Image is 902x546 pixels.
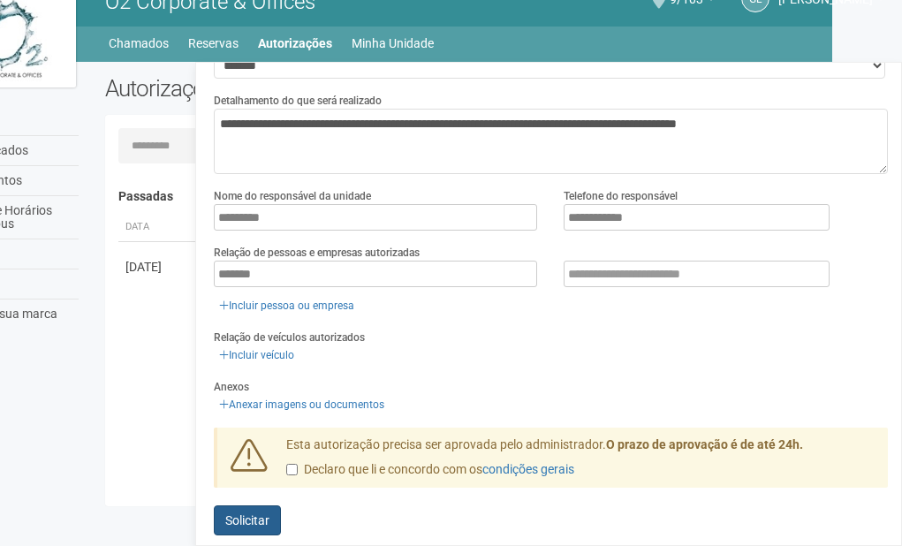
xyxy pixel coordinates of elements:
[118,190,875,203] h4: Passadas
[352,31,434,56] a: Minha Unidade
[105,75,483,102] h2: Autorizações
[118,213,198,242] th: Data
[188,31,239,56] a: Reservas
[214,188,371,204] label: Nome do responsável da unidade
[214,345,299,365] a: Incluir veículo
[606,437,803,451] strong: O prazo de aprovação é de até 24h.
[273,436,888,488] div: Esta autorização precisa ser aprovada pelo administrador.
[125,258,191,276] div: [DATE]
[109,31,169,56] a: Chamados
[214,505,281,535] button: Solicitar
[214,296,360,315] a: Incluir pessoa ou empresa
[214,379,249,395] label: Anexos
[286,461,574,479] label: Declaro que li e concordo com os
[214,330,365,345] label: Relação de veículos autorizados
[564,188,678,204] label: Telefone do responsável
[225,513,269,527] span: Solicitar
[482,462,574,476] a: condições gerais
[214,93,382,109] label: Detalhamento do que será realizado
[214,245,420,261] label: Relação de pessoas e empresas autorizadas
[258,31,332,56] a: Autorizações
[286,464,298,475] input: Declaro que li e concordo com oscondições gerais
[214,395,390,414] a: Anexar imagens ou documentos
